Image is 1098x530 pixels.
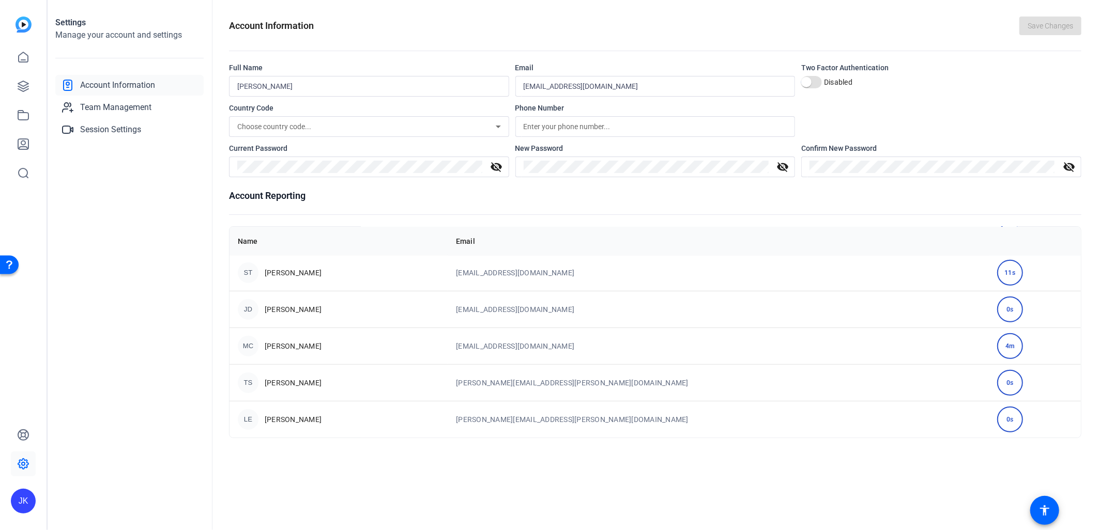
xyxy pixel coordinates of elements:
mat-icon: visibility_off [770,161,795,173]
div: 4m [997,333,1023,359]
h1: Settings [55,17,204,29]
div: 0s [997,297,1023,322]
a: Account Information [55,75,204,96]
div: Two Factor Authentication [801,63,1081,73]
div: Phone Number [515,103,796,113]
td: [EMAIL_ADDRESS][DOMAIN_NAME] [448,291,989,328]
input: Enter your name... [237,80,501,92]
td: [EMAIL_ADDRESS][DOMAIN_NAME] [448,328,989,364]
div: 0s [997,370,1023,396]
span: [PERSON_NAME] [265,414,322,425]
mat-icon: visibility_off [484,161,509,173]
span: [PERSON_NAME] [265,341,322,351]
div: Full Name [229,63,509,73]
span: Account Information [80,79,155,91]
div: MC [238,336,258,356]
span: [PERSON_NAME] [265,378,322,388]
span: [PERSON_NAME] [265,304,322,315]
span: Team Management [80,101,151,114]
div: 11s [997,260,1023,286]
td: [PERSON_NAME][EMAIL_ADDRESS][PERSON_NAME][DOMAIN_NAME] [448,401,989,438]
td: [PERSON_NAME][EMAIL_ADDRESS][PERSON_NAME][DOMAIN_NAME] [448,364,989,401]
td: [EMAIL_ADDRESS][DOMAIN_NAME] [448,254,989,291]
span: [PERSON_NAME] [265,268,322,278]
div: JK [11,489,36,513]
div: ST [238,262,258,283]
th: Name [230,227,448,256]
div: Confirm New Password [801,143,1081,153]
label: Disabled [822,77,852,87]
div: Email [515,63,796,73]
span: Choose country code... [237,122,311,131]
mat-icon: visibility_off [1057,161,1081,173]
div: JD [238,299,258,320]
div: Current Password [229,143,509,153]
h1: Account Reporting [229,189,1081,203]
div: New Password [515,143,796,153]
a: Team Management [55,97,204,118]
h2: Manage your account and settings [55,29,204,41]
div: 0s [997,407,1023,432]
h1: Account Information [229,19,314,33]
div: Country Code [229,103,509,113]
mat-icon: accessibility [1039,504,1051,517]
img: blue-gradient.svg [16,17,32,33]
th: Email [448,227,989,256]
a: Session Settings [55,119,204,140]
input: Enter your phone number... [524,120,787,133]
input: Enter your email... [524,80,787,92]
div: LE [238,409,258,430]
div: TS [238,372,258,393]
span: Session Settings [80,123,141,136]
